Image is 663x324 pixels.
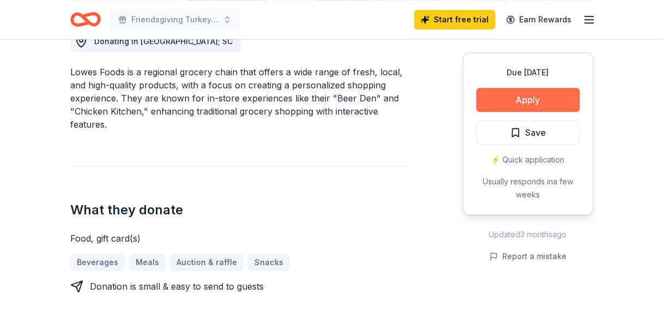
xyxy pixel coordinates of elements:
[414,10,495,29] a: Start free trial
[170,254,244,271] a: Auction & raffle
[94,37,233,46] span: Donating in [GEOGRAPHIC_DATA]; SC
[70,232,410,245] div: Food, gift card(s)
[489,250,567,263] button: Report a mistake
[70,254,125,271] a: Beverages
[476,121,580,145] button: Save
[70,65,410,131] div: Lowes Foods is a regional grocery chain that offers a wide range of fresh, local, and high-qualit...
[131,13,218,26] span: Friendsgiving Turkey Giveaway
[476,88,580,112] button: Apply
[70,7,101,32] a: Home
[500,10,578,29] a: Earn Rewards
[463,228,593,241] div: Updated 3 months ago
[110,9,240,31] button: Friendsgiving Turkey Giveaway
[476,66,580,79] div: Due [DATE]
[525,125,546,140] span: Save
[248,254,290,271] a: Snacks
[129,254,166,271] a: Meals
[70,201,410,219] h2: What they donate
[90,280,264,293] div: Donation is small & easy to send to guests
[476,175,580,201] div: Usually responds in a few weeks
[476,153,580,166] div: ⚡️ Quick application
